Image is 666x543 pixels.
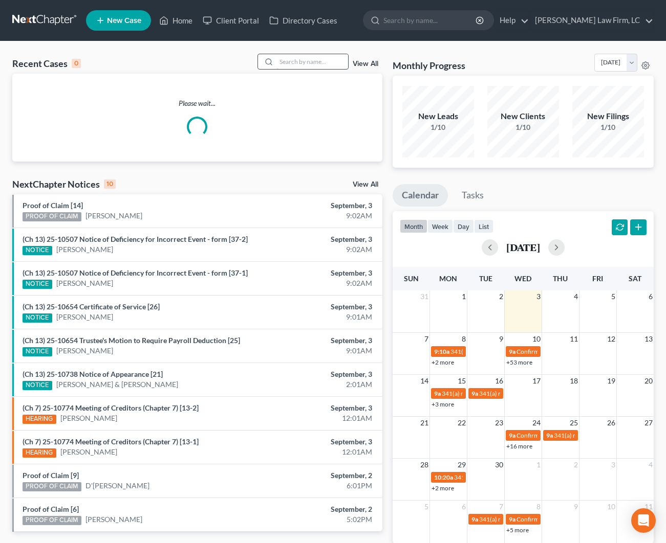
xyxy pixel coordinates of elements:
[262,335,372,346] div: September, 3
[535,459,542,471] span: 1
[569,375,579,387] span: 18
[264,11,342,30] a: Directory Cases
[383,11,477,30] input: Search by name...
[419,459,429,471] span: 28
[457,375,467,387] span: 15
[419,375,429,387] span: 14
[531,375,542,387] span: 17
[498,333,504,345] span: 9
[262,200,372,211] div: September, 3
[56,244,113,255] a: [PERSON_NAME]
[553,274,568,283] span: Thu
[23,246,52,255] div: NOTICE
[262,514,372,525] div: 5:02PM
[56,379,178,390] a: [PERSON_NAME] & [PERSON_NAME]
[487,122,559,132] div: 1/10
[439,274,457,283] span: Mon
[471,515,478,523] span: 9a
[419,290,429,303] span: 31
[453,184,493,207] a: Tasks
[23,280,52,289] div: NOTICE
[648,459,654,471] span: 4
[427,219,453,233] button: week
[393,184,448,207] a: Calendar
[404,274,419,283] span: Sun
[23,347,52,356] div: NOTICE
[457,417,467,429] span: 22
[648,290,654,303] span: 6
[517,432,633,439] span: Confirmation hearing for [PERSON_NAME]
[569,333,579,345] span: 11
[353,60,378,67] a: View All
[569,417,579,429] span: 25
[262,369,372,379] div: September, 3
[23,336,240,345] a: (Ch 13) 25-10654 Trustee's Motion to Require Payroll Deduction [25]
[461,290,467,303] span: 1
[72,59,81,68] div: 0
[12,98,382,108] p: Please wait...
[631,508,656,533] div: Open Intercom Messenger
[23,403,199,412] a: (Ch 7) 25-10774 Meeting of Creditors (Chapter 7) [13-2]
[498,290,504,303] span: 2
[23,313,52,323] div: NOTICE
[85,481,149,491] a: D'[PERSON_NAME]
[23,415,56,424] div: HEARING
[56,278,113,288] a: [PERSON_NAME]
[23,212,81,221] div: PROOF OF CLAIM
[262,470,372,481] div: September, 2
[506,242,540,253] h2: [DATE]
[56,312,113,322] a: [PERSON_NAME]
[610,290,616,303] span: 5
[85,514,142,525] a: [PERSON_NAME]
[23,471,79,480] a: Proof of Claim [9]
[262,403,372,413] div: September, 3
[434,473,453,481] span: 10:20a
[419,417,429,429] span: 21
[643,333,654,345] span: 13
[450,348,549,355] span: 341(a) meeting for [PERSON_NAME]
[23,268,248,277] a: (Ch 13) 25-10507 Notice of Deficiency for Incorrect Event - form [37-1]
[23,482,81,491] div: PROOF OF CLAIM
[453,219,474,233] button: day
[572,122,644,132] div: 1/10
[23,381,52,390] div: NOTICE
[60,447,117,457] a: [PERSON_NAME]
[23,448,56,458] div: HEARING
[276,54,348,69] input: Search by name...
[535,290,542,303] span: 3
[454,473,553,481] span: 341(a) meeting for [PERSON_NAME]
[461,333,467,345] span: 8
[104,179,116,189] div: 10
[573,501,579,513] span: 9
[530,11,653,30] a: [PERSON_NAME] Law Firm, LC
[262,278,372,288] div: 9:02AM
[262,346,372,356] div: 9:01AM
[606,417,616,429] span: 26
[434,390,441,397] span: 9a
[23,201,83,210] a: Proof of Claim [14]
[262,268,372,278] div: September, 3
[432,484,454,492] a: +2 more
[606,333,616,345] span: 12
[23,437,199,446] a: (Ch 7) 25-10774 Meeting of Creditors (Chapter 7) [13-1]
[643,417,654,429] span: 27
[606,375,616,387] span: 19
[432,400,454,408] a: +3 more
[56,346,113,356] a: [PERSON_NAME]
[353,181,378,188] a: View All
[517,515,633,523] span: Confirmation hearing for [PERSON_NAME]
[154,11,198,30] a: Home
[262,413,372,423] div: 12:01AM
[573,459,579,471] span: 2
[629,274,641,283] span: Sat
[457,459,467,471] span: 29
[479,515,578,523] span: 341(a) meeting for [PERSON_NAME]
[479,274,492,283] span: Tue
[494,417,504,429] span: 23
[509,348,515,355] span: 9a
[23,370,163,378] a: (Ch 13) 25-10738 Notice of Appearance [21]
[23,235,248,243] a: (Ch 13) 25-10507 Notice of Deficiency for Incorrect Event - form [37-2]
[23,302,160,311] a: (Ch 13) 25-10654 Certificate of Service [26]
[572,110,644,122] div: New Filings
[495,11,529,30] a: Help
